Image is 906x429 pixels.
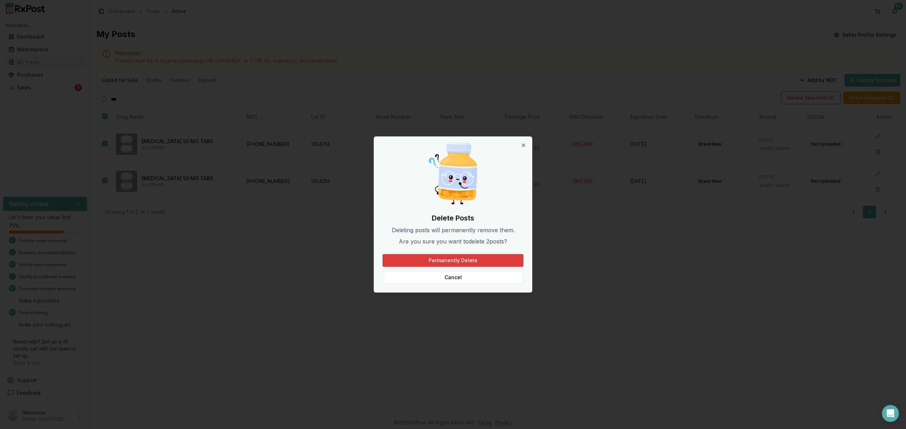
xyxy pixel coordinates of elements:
[383,237,523,246] p: Are you sure you want to delete 2 post s ?
[419,140,487,207] img: Curious Pill Bottle
[383,226,523,234] p: Deleting posts will permanently remove them.
[383,271,523,284] button: Cancel
[383,254,523,267] button: Permanently Delete
[383,213,523,223] h2: Delete Posts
